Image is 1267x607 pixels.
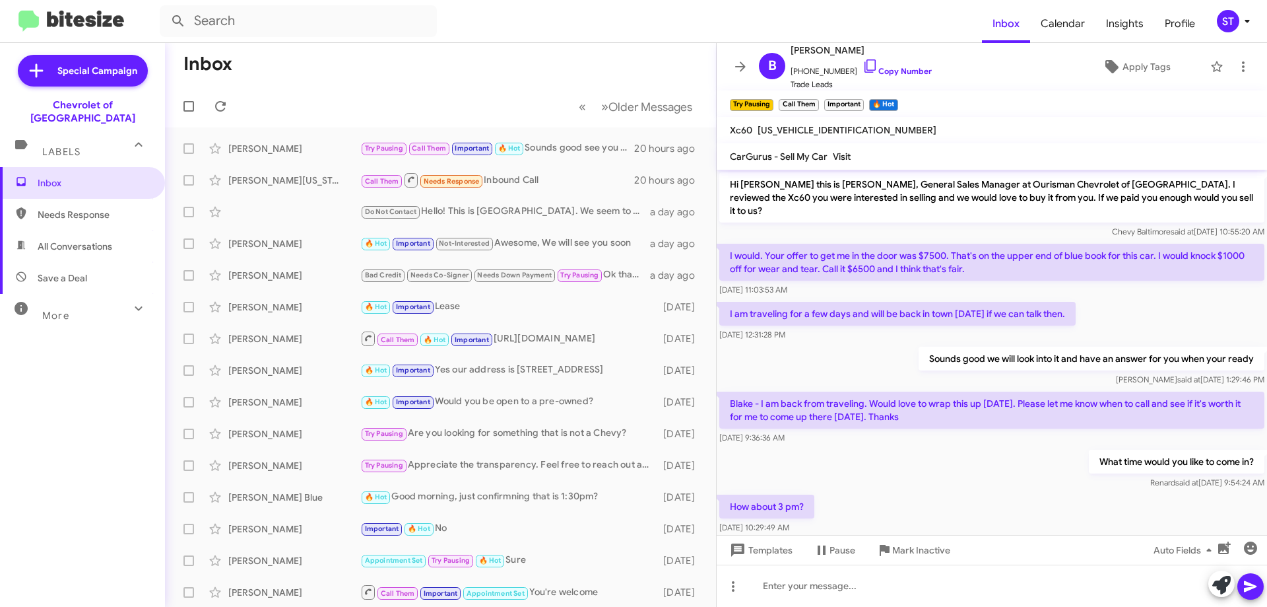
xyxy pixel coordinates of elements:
[657,332,705,345] div: [DATE]
[717,538,803,562] button: Templates
[571,93,594,120] button: Previous
[719,495,814,518] p: How about 3 pm?
[396,366,430,375] span: Important
[892,538,950,562] span: Mark Inactive
[1171,227,1194,236] span: said at
[365,303,387,311] span: 🔥 Hot
[919,347,1264,371] p: Sounds good we will look into it and have an answer for you when your ready
[719,433,785,443] span: [DATE] 9:36:36 AM
[1154,5,1206,43] span: Profile
[38,176,150,190] span: Inbox
[228,554,360,567] div: [PERSON_NAME]
[228,174,360,187] div: [PERSON_NAME][US_STATE]
[424,336,446,344] span: 🔥 Hot
[730,99,773,111] small: Try Pausing
[360,553,657,568] div: Sure
[768,55,777,77] span: B
[1206,10,1252,32] button: ST
[365,398,387,406] span: 🔥 Hot
[1030,5,1095,43] a: Calendar
[719,302,1076,326] p: I am traveling for a few days and will be back in town [DATE] if we can talk then.
[1116,375,1264,384] span: [PERSON_NAME] [DATE] 1:29:46 PM
[228,364,360,377] div: [PERSON_NAME]
[758,124,936,136] span: [US_VEHICLE_IDENTIFICATION_NUMBER]
[360,426,657,441] div: Are you looking for something that is not a Chevy?
[833,151,851,162] span: Visit
[360,268,650,283] div: Ok thank you
[982,5,1030,43] a: Inbox
[228,237,360,250] div: [PERSON_NAME]
[479,556,502,565] span: 🔥 Hot
[634,174,705,187] div: 20 hours ago
[803,538,866,562] button: Pause
[365,524,399,533] span: Important
[396,303,430,311] span: Important
[381,336,415,344] span: Call Them
[657,364,705,377] div: [DATE]
[228,269,360,282] div: [PERSON_NAME]
[1150,478,1264,487] span: Renard [DATE] 9:54:24 AM
[657,586,705,599] div: [DATE]
[791,58,932,78] span: [PHONE_NUMBER]
[657,459,705,472] div: [DATE]
[719,244,1264,281] p: I would. Your offer to get me in the door was $7500. That's on the upper end of blue book for thi...
[455,144,489,153] span: Important
[829,538,855,562] span: Pause
[432,556,470,565] span: Try Pausing
[650,205,705,219] div: a day ago
[719,392,1264,429] p: Blake - I am back from traveling. Would love to wrap this up [DATE]. Please let me know when to c...
[1112,227,1264,236] span: Chevy Baltimore [DATE] 10:55:20 AM
[1153,538,1217,562] span: Auto Fields
[160,5,437,37] input: Search
[360,584,657,600] div: You're welcome
[657,427,705,441] div: [DATE]
[228,459,360,472] div: [PERSON_NAME]
[719,330,785,339] span: [DATE] 12:31:28 PM
[1089,450,1264,474] p: What time would you like to come in?
[396,239,430,248] span: Important
[498,144,521,153] span: 🔥 Hot
[862,66,932,76] a: Copy Number
[57,64,137,77] span: Special Campaign
[1095,5,1154,43] a: Insights
[365,429,403,438] span: Try Pausing
[601,98,608,115] span: »
[183,54,232,75] h1: Inbox
[360,330,657,347] div: [URL][DOMAIN_NAME]
[228,301,360,314] div: [PERSON_NAME]
[365,271,402,279] span: Bad Credit
[228,522,360,536] div: [PERSON_NAME]
[38,271,87,285] span: Save a Deal
[360,204,650,219] div: Hello! This is [GEOGRAPHIC_DATA]. We seem to have received this message in error, as we are a doc...
[1175,478,1198,487] span: said at
[228,142,360,155] div: [PERSON_NAME]
[869,99,897,111] small: 🔥 Hot
[730,124,752,136] span: Xc60
[365,207,417,216] span: Do Not Contact
[657,554,705,567] div: [DATE]
[1217,10,1239,32] div: ST
[360,236,650,251] div: Awesome, We will see you soon
[410,271,469,279] span: Needs Co-Signer
[467,589,525,598] span: Appointment Set
[727,538,793,562] span: Templates
[1122,55,1171,79] span: Apply Tags
[42,310,69,322] span: More
[657,491,705,504] div: [DATE]
[657,522,705,536] div: [DATE]
[360,299,657,314] div: Lease
[228,491,360,504] div: [PERSON_NAME] Blue
[228,427,360,441] div: [PERSON_NAME]
[730,151,828,162] span: CarGurus - Sell My Car
[360,172,634,188] div: Inbound Call
[1068,55,1204,79] button: Apply Tags
[439,239,490,248] span: Not-Interested
[571,93,700,120] nav: Page navigation example
[650,269,705,282] div: a day ago
[424,177,480,186] span: Needs Response
[634,142,705,155] div: 20 hours ago
[412,144,446,153] span: Call Them
[424,589,458,598] span: Important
